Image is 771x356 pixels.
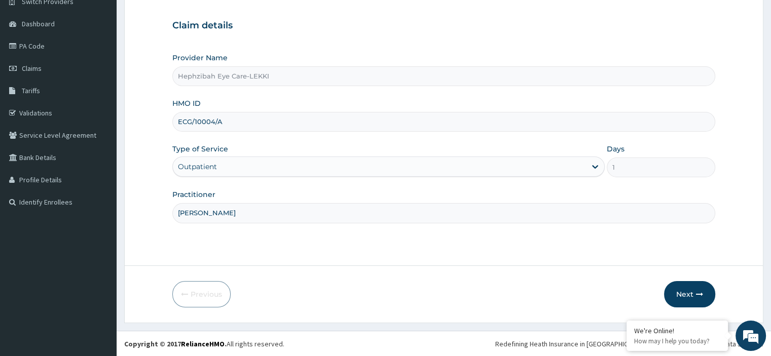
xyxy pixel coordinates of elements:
[172,144,228,154] label: Type of Service
[53,57,170,70] div: Chat with us now
[172,112,715,132] input: Enter HMO ID
[172,203,715,223] input: Enter Name
[495,339,763,349] div: Redefining Heath Insurance in [GEOGRAPHIC_DATA] using Telemedicine and Data Science!
[172,98,201,108] label: HMO ID
[124,339,227,348] strong: Copyright © 2017 .
[19,51,41,76] img: d_794563401_company_1708531726252_794563401
[5,244,193,279] textarea: Type your message and hit 'Enter'
[172,20,715,31] h3: Claim details
[172,281,231,307] button: Previous
[166,5,191,29] div: Minimize live chat window
[172,53,228,63] label: Provider Name
[22,64,42,73] span: Claims
[181,339,225,348] a: RelianceHMO
[172,189,215,200] label: Practitioner
[634,337,720,345] p: How may I help you today?
[59,111,140,213] span: We're online!
[607,144,625,154] label: Days
[634,326,720,335] div: We're Online!
[22,19,55,28] span: Dashboard
[22,86,40,95] span: Tariffs
[664,281,715,307] button: Next
[178,162,217,172] div: Outpatient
